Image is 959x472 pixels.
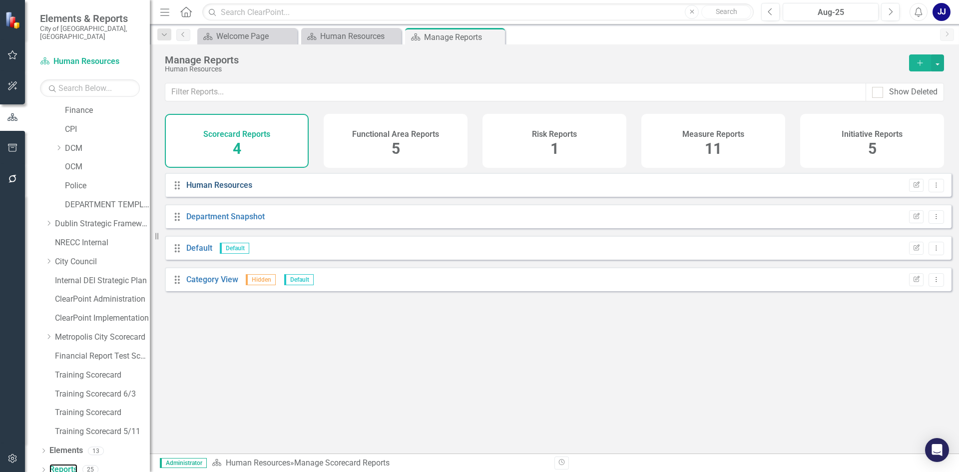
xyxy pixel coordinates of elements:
span: 1 [550,140,559,157]
div: Human Resources [320,30,399,42]
span: 5 [868,140,877,157]
button: Aug-25 [783,3,879,21]
span: 5 [392,140,400,157]
h4: Initiative Reports [842,130,903,139]
a: Training Scorecard 6/3 [55,389,150,400]
a: OCM [65,161,150,173]
a: Human Resources [186,180,252,190]
input: Filter Reports... [165,83,866,101]
a: ClearPoint Implementation [55,313,150,324]
a: Human Resources [226,458,290,468]
div: Open Intercom Messenger [925,438,949,462]
span: Administrator [160,458,207,468]
div: Aug-25 [786,6,875,18]
a: Training Scorecard 5/11 [55,426,150,438]
div: Show Deleted [889,86,938,98]
a: Category View [186,275,238,284]
small: City of [GEOGRAPHIC_DATA], [GEOGRAPHIC_DATA] [40,24,140,41]
h4: Scorecard Reports [203,130,270,139]
a: CPI [65,124,150,135]
a: Dublin Strategic Framework [55,218,150,230]
a: Training Scorecard [55,370,150,381]
span: Elements & Reports [40,12,140,24]
h4: Risk Reports [532,130,577,139]
span: Hidden [246,274,276,285]
a: Human Resources [40,56,140,67]
span: Default [284,274,314,285]
a: City Council [55,256,150,268]
span: 11 [705,140,722,157]
button: JJ [933,3,951,21]
a: Financial Report Test Scorecard [55,351,150,362]
button: Search [701,5,751,19]
a: DCM [65,143,150,154]
span: Search [716,7,737,15]
a: Police [65,180,150,192]
div: » Manage Scorecard Reports [212,458,547,469]
div: Human Resources [165,65,899,73]
span: 4 [233,140,241,157]
h4: Functional Area Reports [352,130,439,139]
input: Search Below... [40,79,140,97]
div: Manage Reports [165,54,899,65]
h4: Measure Reports [682,130,744,139]
a: DEPARTMENT TEMPLATE [65,199,150,211]
a: Training Scorecard [55,407,150,419]
a: Welcome Page [200,30,295,42]
a: NRECC Internal [55,237,150,249]
img: ClearPoint Strategy [5,11,22,29]
a: ClearPoint Administration [55,294,150,305]
a: Internal DEI Strategic Plan [55,275,150,287]
div: 13 [88,447,104,455]
a: Elements [49,445,83,457]
div: Welcome Page [216,30,295,42]
a: Finance [65,105,150,116]
a: Human Resources [304,30,399,42]
span: Default [220,243,249,254]
a: Department Snapshot [186,212,265,221]
a: Metropolis City Scorecard [55,332,150,343]
a: Default [186,243,212,253]
div: Manage Reports [424,31,502,43]
input: Search ClearPoint... [202,3,754,21]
